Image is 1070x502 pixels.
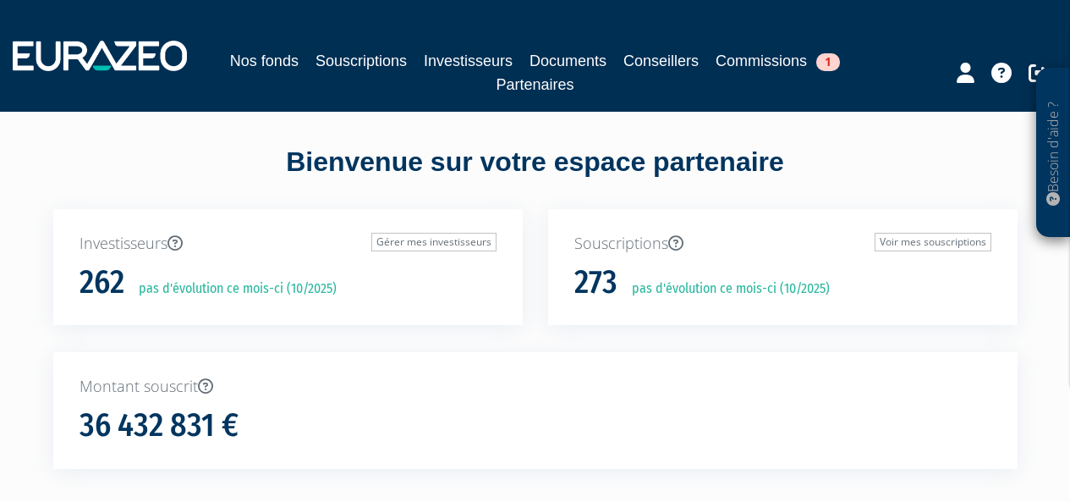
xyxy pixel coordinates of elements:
img: 1732889491-logotype_eurazeo_blanc_rvb.png [13,41,187,71]
h1: 273 [574,265,617,301]
a: Conseillers [623,49,699,73]
p: pas d'évolution ce mois-ci (10/2025) [620,279,830,299]
p: pas d'évolution ce mois-ci (10/2025) [127,279,337,299]
h1: 36 432 831 € [80,408,239,444]
a: Commissions1 [716,49,840,73]
p: Montant souscrit [80,376,991,398]
a: Gérer mes investisseurs [371,233,497,251]
a: Investisseurs [424,49,513,73]
a: Nos fonds [230,49,299,73]
h1: 262 [80,265,124,301]
p: Investisseurs [80,233,497,255]
a: Souscriptions [316,49,407,73]
a: Documents [530,49,606,73]
p: Besoin d'aide ? [1044,77,1063,229]
span: 1 [816,53,840,71]
a: Partenaires [496,73,573,97]
p: Souscriptions [574,233,991,255]
a: Voir mes souscriptions [875,233,991,251]
div: Bienvenue sur votre espace partenaire [41,143,1030,209]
